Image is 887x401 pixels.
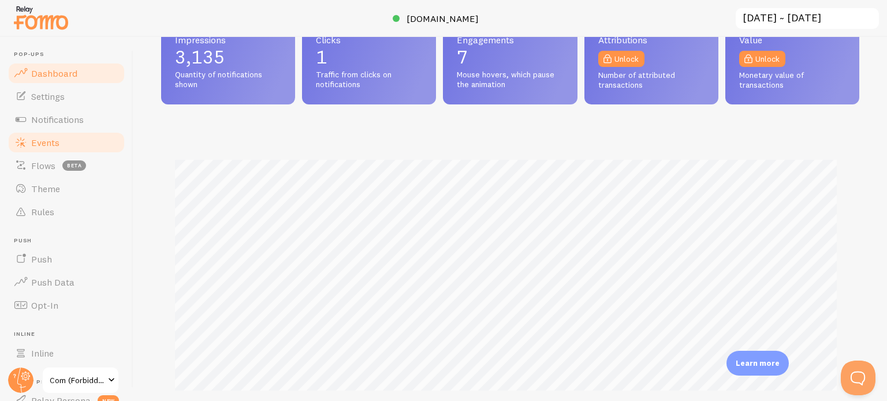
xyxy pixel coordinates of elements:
a: Com (Forbiddenfruit) [42,366,120,394]
span: Mouse hovers, which pause the animation [457,70,563,90]
span: Events [31,137,59,148]
span: Engagements [457,35,563,44]
span: Clicks [316,35,422,44]
a: Events [7,131,126,154]
span: Pop-ups [14,51,126,58]
span: Push Data [31,276,74,288]
a: Unlock [739,51,785,67]
p: Learn more [736,358,780,369]
a: Inline [7,342,126,365]
span: Inline [14,331,126,338]
span: beta [62,160,86,171]
a: Opt-In [7,294,126,317]
a: Settings [7,85,126,108]
span: Inline [31,347,54,359]
span: Settings [31,91,65,102]
span: Dashboard [31,68,77,79]
span: Theme [31,183,60,194]
a: Dashboard [7,62,126,85]
a: Push Data [7,271,126,294]
p: 3,135 [175,48,281,66]
a: Push [7,248,126,271]
span: Attributions [598,35,705,44]
a: Unlock [598,51,644,67]
span: Monetary value of transactions [739,70,845,91]
img: fomo-relay-logo-orange.svg [12,3,70,32]
a: Flows beta [7,154,126,177]
span: Traffic from clicks on notifications [316,70,422,90]
span: Number of attributed transactions [598,70,705,91]
div: Learn more [726,351,789,376]
a: Theme [7,177,126,200]
span: Notifications [31,114,84,125]
span: Opt-In [31,299,58,311]
span: Quantity of notifications shown [175,70,281,90]
span: Com (Forbiddenfruit) [50,373,105,387]
span: Rules [31,206,54,218]
a: Notifications [7,108,126,131]
span: Value [739,35,845,44]
span: Flows [31,160,55,171]
span: Push [31,253,52,265]
p: 7 [457,48,563,66]
iframe: Help Scout Beacon - Open [841,361,875,395]
a: Rules [7,200,126,223]
p: 1 [316,48,422,66]
span: Impressions [175,35,281,44]
span: Push [14,237,126,245]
